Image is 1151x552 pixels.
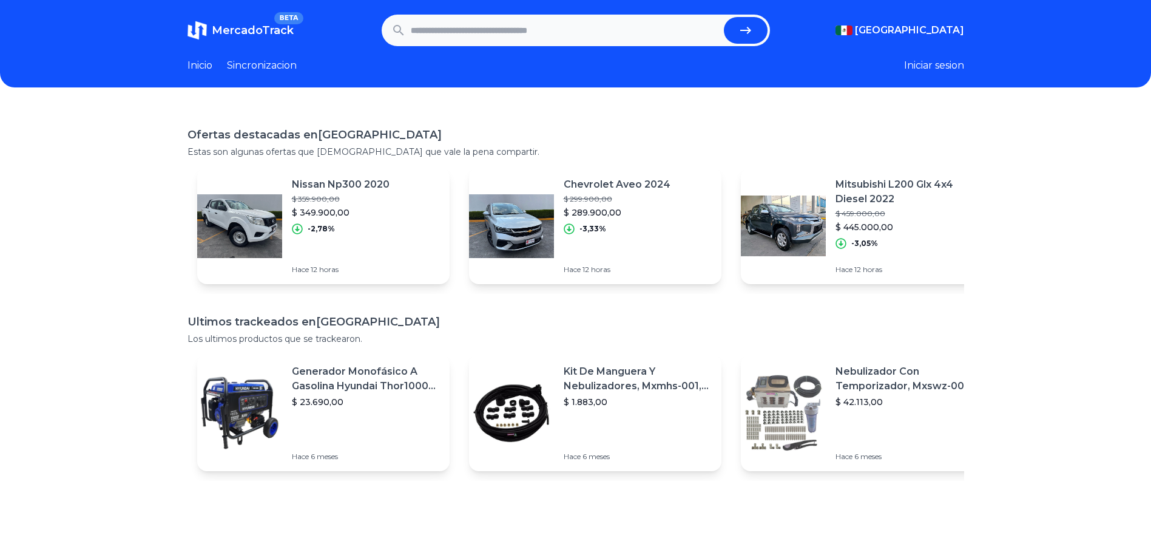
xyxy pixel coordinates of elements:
a: MercadoTrackBETA [187,21,294,40]
a: Featured imageChevrolet Aveo 2024$ 299.900,00$ 289.900,00-3,33%Hace 12 horas [469,168,721,284]
span: [GEOGRAPHIC_DATA] [855,23,964,38]
img: Featured image [469,183,554,268]
p: $ 349.900,00 [292,206,390,219]
p: Los ultimos productos que se trackearon. [187,333,964,345]
p: Nissan Np300 2020 [292,177,390,192]
img: MercadoTrack [187,21,207,40]
img: Featured image [197,183,282,268]
img: Featured image [741,370,826,455]
p: Hace 12 horas [292,265,390,274]
img: Featured image [197,370,282,455]
img: Featured image [469,370,554,455]
a: Featured imageNissan Np300 2020$ 359.900,00$ 349.900,00-2,78%Hace 12 horas [197,168,450,284]
p: $ 299.900,00 [564,194,670,204]
p: $ 359.900,00 [292,194,390,204]
p: $ 289.900,00 [564,206,670,219]
span: BETA [274,12,303,24]
span: MercadoTrack [212,24,294,37]
p: $ 42.113,00 [835,396,984,408]
p: Nebulizador Con Temporizador, Mxswz-009, 50m, 40 Boquillas [835,364,984,394]
p: Estas son algunas ofertas que [DEMOGRAPHIC_DATA] que vale la pena compartir. [187,146,964,158]
img: Mexico [835,26,852,35]
a: Inicio [187,58,212,73]
p: -3,33% [579,224,606,234]
p: Hace 6 meses [835,452,984,462]
p: $ 23.690,00 [292,396,440,408]
button: [GEOGRAPHIC_DATA] [835,23,964,38]
p: -2,78% [308,224,335,234]
p: Hace 12 horas [564,265,670,274]
p: -3,05% [851,239,878,248]
p: Hace 6 meses [292,452,440,462]
a: Featured imageGenerador Monofásico A Gasolina Hyundai Thor10000 P 11.5 Kw$ 23.690,00Hace 6 meses [197,355,450,471]
p: Hace 12 horas [835,265,984,274]
img: Featured image [741,183,826,268]
h1: Ofertas destacadas en [GEOGRAPHIC_DATA] [187,126,964,143]
a: Sincronizacion [227,58,297,73]
p: $ 1.883,00 [564,396,712,408]
p: Hace 6 meses [564,452,712,462]
h1: Ultimos trackeados en [GEOGRAPHIC_DATA] [187,313,964,330]
p: Mitsubishi L200 Glx 4x4 Diesel 2022 [835,177,984,206]
p: Kit De Manguera Y Nebulizadores, Mxmhs-001, 6m, 6 Tees, 8 Bo [564,364,712,394]
p: $ 445.000,00 [835,221,984,233]
a: Featured imageKit De Manguera Y Nebulizadores, Mxmhs-001, 6m, 6 Tees, 8 Bo$ 1.883,00Hace 6 meses [469,355,721,471]
p: $ 459.000,00 [835,209,984,219]
p: Chevrolet Aveo 2024 [564,177,670,192]
button: Iniciar sesion [904,58,964,73]
p: Generador Monofásico A Gasolina Hyundai Thor10000 P 11.5 Kw [292,364,440,394]
a: Featured imageNebulizador Con Temporizador, Mxswz-009, 50m, 40 Boquillas$ 42.113,00Hace 6 meses [741,355,993,471]
a: Featured imageMitsubishi L200 Glx 4x4 Diesel 2022$ 459.000,00$ 445.000,00-3,05%Hace 12 horas [741,168,993,284]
